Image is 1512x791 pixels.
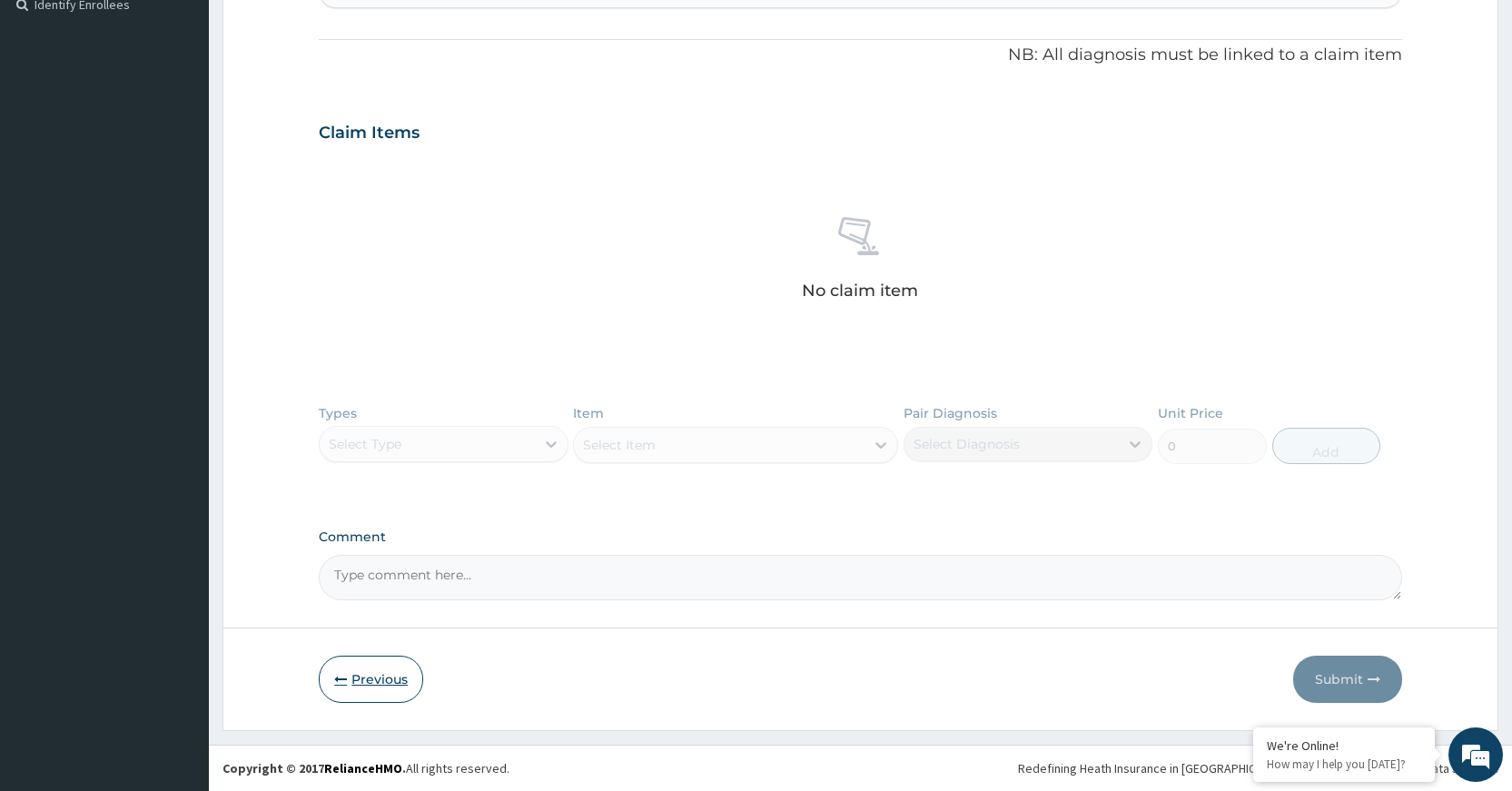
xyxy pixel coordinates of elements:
div: Chat with us now [94,102,305,125]
button: Submit [1293,656,1402,703]
footer: All rights reserved. [209,745,1512,791]
p: NB: All diagnosis must be linked to a claim item [319,44,1402,67]
textarea: Type your message and hit 'Enter' [9,496,346,559]
h3: Claim Items [319,124,420,143]
strong: Copyright © 2017 . [222,760,406,776]
div: Redefining Heath Insurance in [GEOGRAPHIC_DATA] using Telemedicine and Data Science! [1018,759,1498,777]
div: Minimize live chat window [298,9,341,53]
p: No claim item [802,282,918,300]
a: RelianceHMO [324,760,402,776]
img: d_794563401_company_1708531726252_794563401 [34,91,74,136]
button: Previous [319,656,423,703]
span: We're online! [105,229,251,412]
p: How may I help you today? [1267,756,1421,772]
div: We're Online! [1267,737,1421,754]
label: Comment [319,529,1402,545]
